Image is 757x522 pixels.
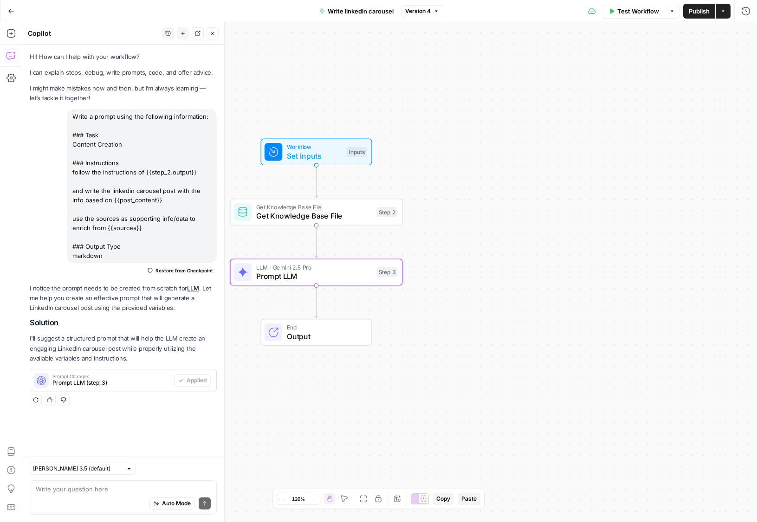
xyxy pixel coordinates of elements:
[174,374,211,387] button: Applied
[52,374,170,379] span: Prompt Changes
[287,331,362,342] span: Output
[187,376,207,385] span: Applied
[256,210,372,221] span: Get Knowledge Base File
[256,271,372,282] span: Prompt LLM
[52,379,170,387] span: Prompt LLM (step_3)
[315,285,318,318] g: Edge from step_3 to end
[230,259,403,286] div: LLM · Gemini 2.5 ProPrompt LLMStep 3
[683,4,715,19] button: Publish
[461,495,477,503] span: Paste
[256,203,372,212] span: Get Knowledge Base File
[30,68,217,77] p: I can explain steps, debug, write prompts, code, and offer advice.
[162,499,191,508] span: Auto Mode
[287,323,362,332] span: End
[30,284,217,313] p: I notice the prompt needs to be created from scratch for . Let me help you create an effective pr...
[292,495,305,503] span: 120%
[603,4,665,19] button: Test Workflow
[315,226,318,258] g: Edge from step_2 to step_3
[30,52,217,62] p: Hi! How can I help with your workflow?
[689,6,710,16] span: Publish
[67,109,217,263] div: Write a prompt using the following information: ### Task Content Creation ### Instructions follow...
[287,142,342,151] span: Workflow
[30,84,217,103] p: I might make mistakes now and then, but I’m always learning — let’s tackle it together!
[405,7,431,15] span: Version 4
[315,165,318,198] g: Edge from start to step_2
[230,319,403,346] div: EndOutput
[376,267,398,277] div: Step 3
[328,6,394,16] span: Write linkedin carousel
[256,263,372,271] span: LLM · Gemini 2.5 Pro
[28,29,159,38] div: Copilot
[401,5,443,17] button: Version 4
[617,6,659,16] span: Test Workflow
[230,139,403,166] div: WorkflowSet InputsInputs
[376,207,398,217] div: Step 2
[287,150,342,161] span: Set Inputs
[155,267,213,274] span: Restore from Checkpoint
[230,199,403,226] div: Get Knowledge Base FileGet Knowledge Base FileStep 2
[33,464,122,473] input: Claude Sonnet 3.5 (default)
[30,334,217,363] p: I'll suggest a structured prompt that will help the LLM create an engaging LinkedIn carousel post...
[433,493,454,505] button: Copy
[314,4,399,19] button: Write linkedin carousel
[346,147,367,157] div: Inputs
[149,497,195,509] button: Auto Mode
[187,284,199,292] a: LLM
[144,265,217,276] button: Restore from Checkpoint
[458,493,480,505] button: Paste
[30,318,217,327] h2: Solution
[436,495,450,503] span: Copy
